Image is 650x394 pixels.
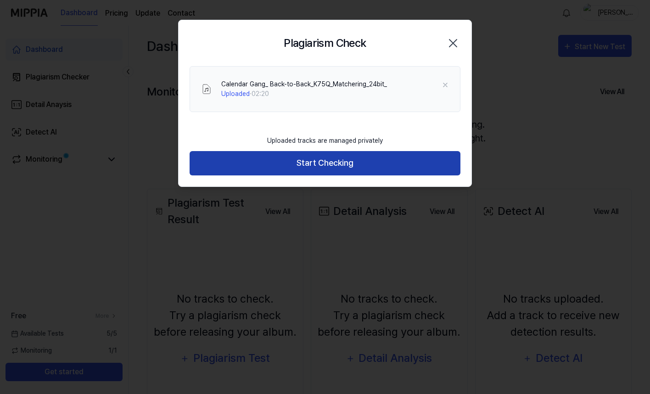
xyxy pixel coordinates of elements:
span: Uploaded [221,90,250,97]
h2: Plagiarism Check [284,35,366,51]
button: Start Checking [190,151,460,175]
div: · 02:20 [221,89,387,99]
div: Calendar Gang_ Back-to-Back_K75Q_Matchering_24bit_ [221,79,387,89]
img: File Select [201,84,212,95]
div: Uploaded tracks are managed privately [262,130,388,151]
